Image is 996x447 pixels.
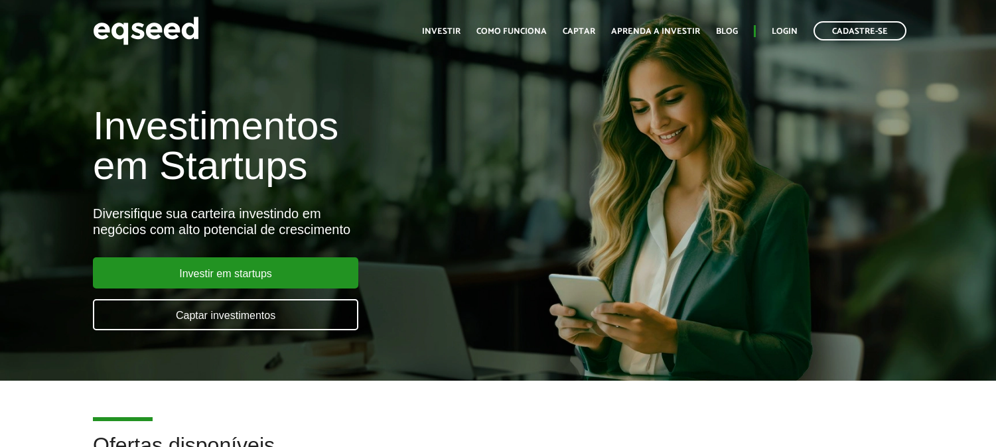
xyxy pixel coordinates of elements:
a: Login [772,27,798,36]
h1: Investimentos em Startups [93,106,571,186]
a: Cadastre-se [814,21,906,40]
a: Aprenda a investir [611,27,700,36]
a: Investir [422,27,461,36]
a: Investir em startups [93,257,358,288]
a: Captar [563,27,595,36]
a: Blog [716,27,738,36]
div: Diversifique sua carteira investindo em negócios com alto potencial de crescimento [93,206,571,237]
a: Como funciona [476,27,547,36]
img: EqSeed [93,13,199,48]
a: Captar investimentos [93,299,358,330]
